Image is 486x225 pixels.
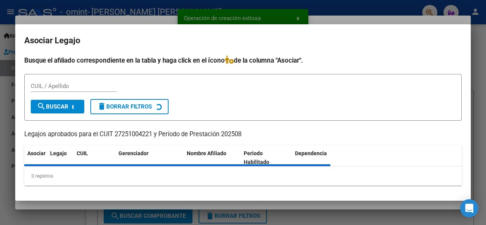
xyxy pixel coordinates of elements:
datatable-header-cell: Legajo [47,145,74,170]
datatable-header-cell: Periodo Habilitado [241,145,292,170]
span: Periodo Habilitado [244,150,269,165]
datatable-header-cell: Asociar [24,145,47,170]
mat-icon: delete [97,102,106,111]
span: CUIL [77,150,88,156]
span: Gerenciador [118,150,148,156]
datatable-header-cell: Dependencia [292,145,349,170]
datatable-header-cell: Nombre Afiliado [184,145,241,170]
span: Buscar [37,103,68,110]
div: Open Intercom Messenger [460,199,478,217]
h4: Busque el afiliado correspondiente en la tabla y haga click en el ícono de la columna "Asociar". [24,55,462,65]
span: Nombre Afiliado [187,150,226,156]
mat-icon: search [37,102,46,111]
span: Asociar [27,150,46,156]
p: Legajos aprobados para el CUIT 27251004221 y Período de Prestación 202508 [24,130,462,139]
button: Borrar Filtros [90,99,169,114]
datatable-header-cell: CUIL [74,145,115,170]
h2: Asociar Legajo [24,33,462,48]
button: Buscar [31,100,84,113]
span: Borrar Filtros [97,103,152,110]
div: 0 registros [24,167,462,186]
span: Legajo [50,150,67,156]
datatable-header-cell: Gerenciador [115,145,184,170]
span: Dependencia [295,150,327,156]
